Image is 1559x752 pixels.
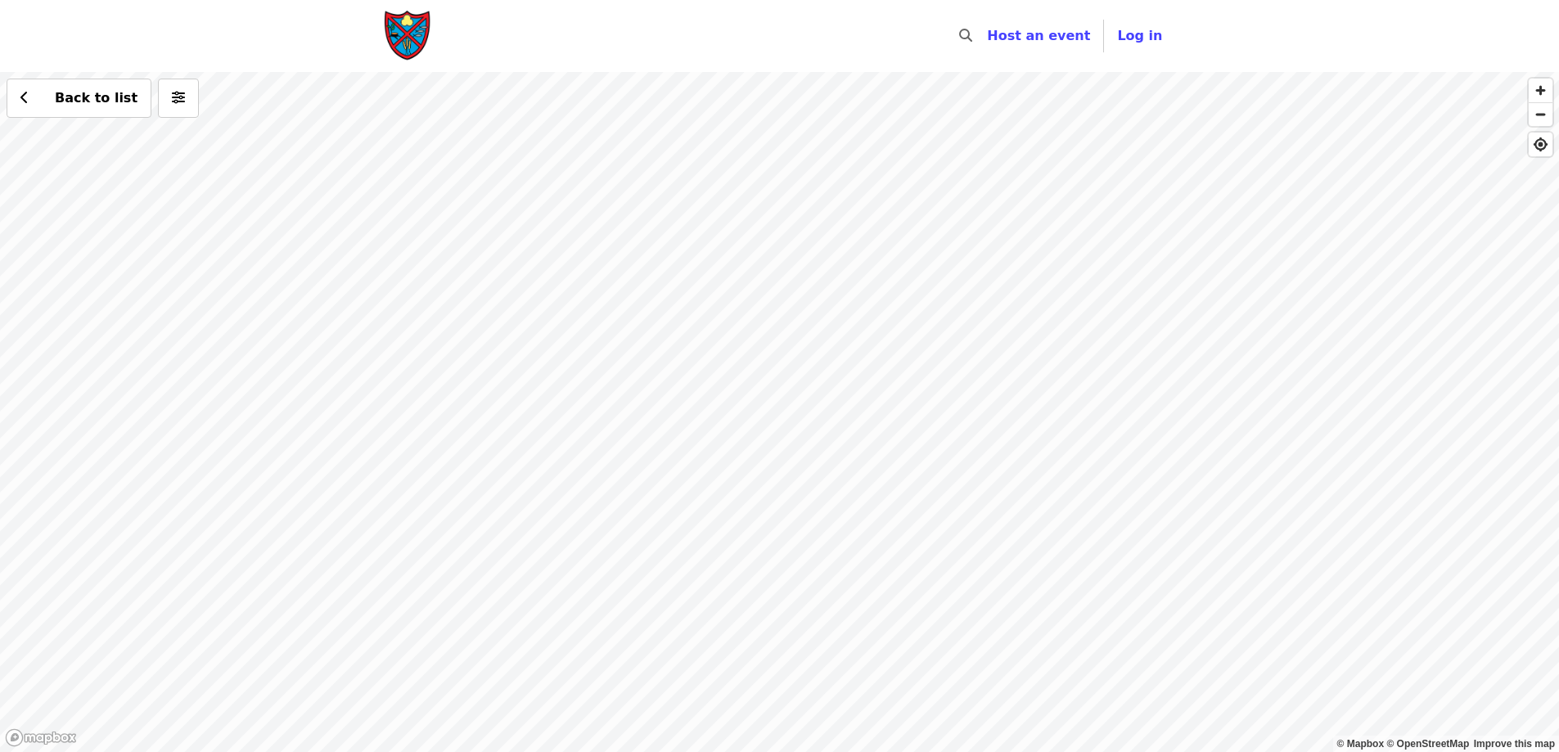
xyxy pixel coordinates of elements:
i: search icon [959,28,972,43]
button: More filters (0 selected) [158,79,199,118]
a: Mapbox [1337,738,1385,750]
a: Mapbox logo [5,728,77,747]
button: Zoom Out [1529,102,1552,126]
a: OpenStreetMap [1386,738,1469,750]
input: Search [982,16,995,56]
span: Back to list [55,90,137,106]
i: sliders-h icon [172,90,185,106]
button: Zoom In [1529,79,1552,102]
i: chevron-left icon [20,90,29,106]
a: Map feedback [1474,738,1555,750]
button: Find My Location [1529,133,1552,156]
button: Back to list [7,79,151,118]
span: Log in [1117,28,1162,43]
button: Log in [1104,20,1175,52]
img: Society of St. Andrew - Home [384,10,433,62]
a: Host an event [987,28,1090,43]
